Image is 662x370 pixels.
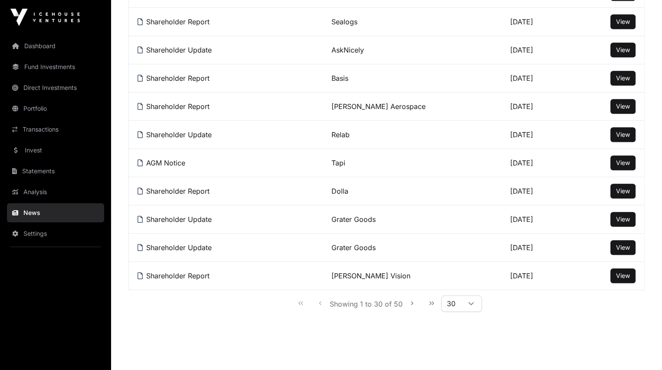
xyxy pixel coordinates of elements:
td: [DATE] [501,177,576,205]
a: Shareholder Report [138,102,210,111]
a: Shareholder Update [138,130,212,139]
a: AskNicely [331,46,364,54]
button: View [610,184,636,198]
button: View [610,212,636,227]
span: View [616,244,630,251]
td: [DATE] [501,121,576,149]
button: Next Page [403,294,421,312]
td: [DATE] [501,92,576,121]
a: Shareholder Report [138,271,210,280]
button: View [610,71,636,86]
button: View [610,268,636,283]
span: View [616,272,630,279]
a: Sealogs [331,17,357,26]
a: Shareholder Update [138,215,212,224]
a: View [616,46,630,54]
a: View [616,243,630,252]
a: Shareholder Update [138,46,212,54]
span: View [616,46,630,53]
button: View [610,99,636,114]
a: Tapi [331,159,345,167]
a: Transactions [7,120,104,139]
span: View [616,18,630,25]
td: [DATE] [501,8,576,36]
a: Fund Investments [7,57,104,76]
a: AGM Notice [138,159,185,167]
span: View [616,187,630,195]
span: View [616,159,630,166]
a: View [616,130,630,139]
a: Portfolio [7,99,104,118]
button: View [610,14,636,29]
a: View [616,74,630,83]
a: Dashboard [7,36,104,56]
a: View [616,187,630,195]
a: View [616,102,630,111]
a: News [7,203,104,222]
a: Shareholder Update [138,243,212,252]
td: [DATE] [501,36,576,64]
span: View [616,131,630,138]
a: Grater Goods [331,243,376,252]
a: Shareholder Report [138,17,210,26]
a: [PERSON_NAME] Vision [331,271,410,280]
a: Analysis [7,182,104,202]
a: View [616,215,630,224]
td: [DATE] [501,234,576,262]
td: [DATE] [501,64,576,92]
a: Basis [331,74,348,83]
td: [DATE] [501,262,576,290]
a: Invest [7,141,104,160]
img: Icehouse Ventures Logo [10,9,80,26]
span: View [616,102,630,110]
a: Direct Investments [7,78,104,97]
a: Shareholder Report [138,187,210,195]
td: [DATE] [501,205,576,234]
button: Last Page [423,294,440,312]
a: Shareholder Report [138,74,210,83]
a: View [616,159,630,167]
button: View [610,155,636,170]
iframe: Chat Widget [619,328,662,370]
a: Relab [331,130,350,139]
span: Showing 1 to 30 of 50 [330,299,403,308]
a: [PERSON_NAME] Aerospace [331,102,426,111]
span: Rows per page [442,296,461,311]
td: [DATE] [501,149,576,177]
a: Grater Goods [331,215,376,224]
button: View [610,43,636,57]
a: Statements [7,162,104,181]
button: View [610,127,636,142]
a: Dolla [331,187,348,195]
button: View [610,240,636,255]
a: Settings [7,224,104,243]
a: View [616,271,630,280]
a: View [616,17,630,26]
